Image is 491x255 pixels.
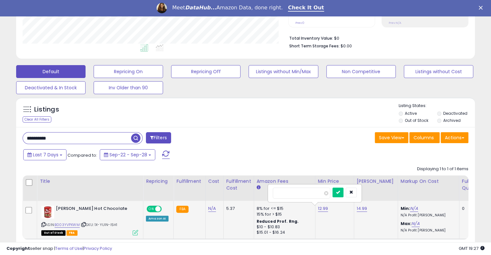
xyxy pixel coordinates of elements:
[401,228,454,233] p: N/A Profit [PERSON_NAME]
[81,222,117,227] span: | SKU: 1X-YUIN-I5H1
[443,111,467,116] label: Deactivated
[257,178,312,185] div: Amazon Fees
[176,178,202,185] div: Fulfillment
[289,43,340,49] b: Short Term Storage Fees:
[55,222,80,228] a: B003YVPXWM
[23,149,66,160] button: Last 7 Days
[318,178,351,185] div: Min Price
[462,178,484,191] div: Fulfillable Quantity
[34,105,59,114] h5: Listings
[249,65,318,78] button: Listings without Min/Max
[462,206,482,211] div: 0
[41,206,138,235] div: ASIN:
[417,166,468,172] div: Displaying 1 to 1 of 1 items
[443,118,460,123] label: Archived
[157,3,167,13] img: Profile image for Georgie
[412,221,419,227] a: N/A
[176,206,188,213] small: FBA
[146,132,171,143] button: Filters
[185,5,216,11] i: DataHub...
[226,206,249,211] div: 5.37
[146,178,171,185] div: Repricing
[318,205,328,212] a: 12.99
[23,116,51,123] div: Clear All Filters
[357,205,367,212] a: 14.99
[404,65,473,78] button: Listings without Cost
[401,213,454,218] p: N/A Profit [PERSON_NAME]
[40,178,140,185] div: Title
[226,178,251,191] div: Fulfillment Cost
[398,175,459,201] th: The percentage added to the cost of goods (COGS) that forms the calculator for Min & Max prices.
[94,65,163,78] button: Repricing On
[109,152,147,158] span: Sep-22 - Sep-28
[401,178,456,185] div: Markup on Cost
[289,35,333,41] b: Total Inventory Value:
[257,206,310,211] div: 8% for <= $15
[399,103,475,109] p: Listing States:
[172,5,283,11] div: Meet Amazon Data, done right.
[288,5,324,12] a: Check It Out
[16,81,86,94] button: Deactivated & In Stock
[147,206,155,211] span: ON
[84,245,112,251] a: Privacy Policy
[6,245,30,251] strong: Copyright
[56,206,134,213] b: [PERSON_NAME] Hot Chocolate
[257,211,310,217] div: 15% for > $15
[171,65,240,78] button: Repricing Off
[146,216,169,221] div: Amazon AI
[414,134,434,141] span: Columns
[479,6,485,10] div: Close
[257,224,310,230] div: $10 - $10.83
[409,132,440,143] button: Columns
[341,43,352,49] span: $0.00
[55,245,83,251] a: Terms of Use
[6,246,112,252] div: seller snap | |
[208,205,216,212] a: N/A
[410,205,418,212] a: N/A
[405,111,417,116] label: Active
[459,245,485,251] span: 2025-10-6 19:27 GMT
[257,219,299,224] b: Reduced Prof. Rng.
[295,21,304,25] small: Prev: 0
[441,132,468,143] button: Actions
[41,230,66,236] span: All listings that are currently out of stock and unavailable for purchase on Amazon
[208,178,221,185] div: Cost
[161,206,171,211] span: OFF
[257,230,310,235] div: $15.01 - $16.24
[257,185,261,191] small: Amazon Fees.
[389,21,401,25] small: Prev: N/A
[67,152,97,158] span: Compared to:
[33,152,58,158] span: Last 7 Days
[405,118,428,123] label: Out of Stock
[100,149,155,160] button: Sep-22 - Sep-28
[326,65,396,78] button: Non Competitive
[289,34,464,42] li: $0
[16,65,86,78] button: Default
[41,206,54,219] img: 41YKGzmLE7L._SL40_.jpg
[357,178,395,185] div: [PERSON_NAME]
[401,205,410,211] b: Min:
[94,81,163,94] button: Inv Older than 90
[401,221,412,227] b: Max:
[66,230,77,236] span: FBA
[375,132,408,143] button: Save View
